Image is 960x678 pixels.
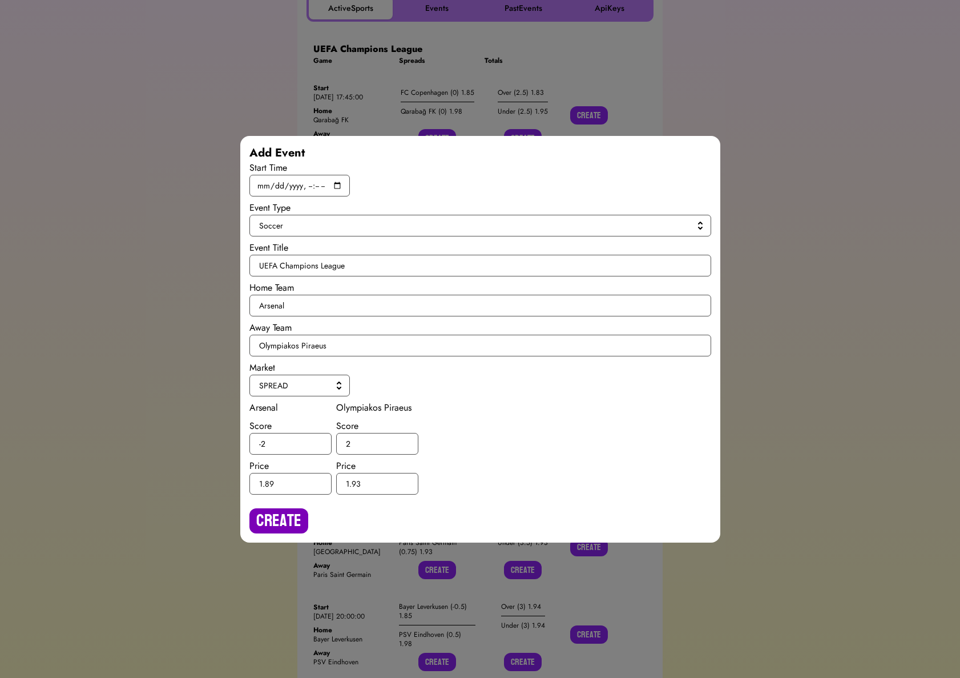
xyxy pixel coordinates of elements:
[249,161,711,175] div: Start Time
[336,401,418,415] div: Olympiakos Piraeus
[259,220,697,231] span: Soccer
[249,321,711,335] div: Away Team
[249,281,711,295] div: Home Team
[249,215,711,236] button: Soccer
[249,401,332,415] div: Arsenal
[336,459,418,473] div: Price
[249,201,711,215] div: Event Type
[249,419,332,433] div: Score
[259,380,336,391] span: SPREAD
[249,375,350,396] button: SPREAD
[336,419,418,433] div: Score
[249,361,711,375] div: Market
[249,508,308,533] button: Create
[249,145,711,161] div: Add Event
[249,459,332,473] div: Price
[249,241,711,255] div: Event Title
